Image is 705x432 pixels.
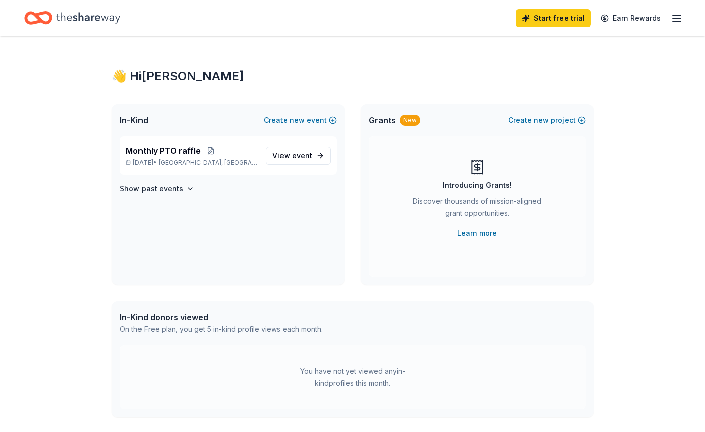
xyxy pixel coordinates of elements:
a: Home [24,6,120,30]
span: View [272,150,312,162]
span: new [534,114,549,126]
span: [GEOGRAPHIC_DATA], [GEOGRAPHIC_DATA] [159,159,257,167]
span: event [292,151,312,160]
span: In-Kind [120,114,148,126]
button: Createnewproject [508,114,586,126]
div: New [400,115,420,126]
p: [DATE] • [126,159,258,167]
a: Learn more [457,227,497,239]
div: Introducing Grants! [443,179,512,191]
a: Start free trial [516,9,591,27]
div: You have not yet viewed any in-kind profiles this month. [290,365,415,389]
div: Discover thousands of mission-aligned grant opportunities. [409,195,545,223]
a: Earn Rewards [595,9,667,27]
button: Show past events [120,183,194,195]
span: Grants [369,114,396,126]
a: View event [266,147,331,165]
div: In-Kind donors viewed [120,311,323,323]
div: 👋 Hi [PERSON_NAME] [112,68,594,84]
span: new [290,114,305,126]
div: On the Free plan, you get 5 in-kind profile views each month. [120,323,323,335]
h4: Show past events [120,183,183,195]
span: Monthly PTO raffle [126,145,201,157]
button: Createnewevent [264,114,337,126]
